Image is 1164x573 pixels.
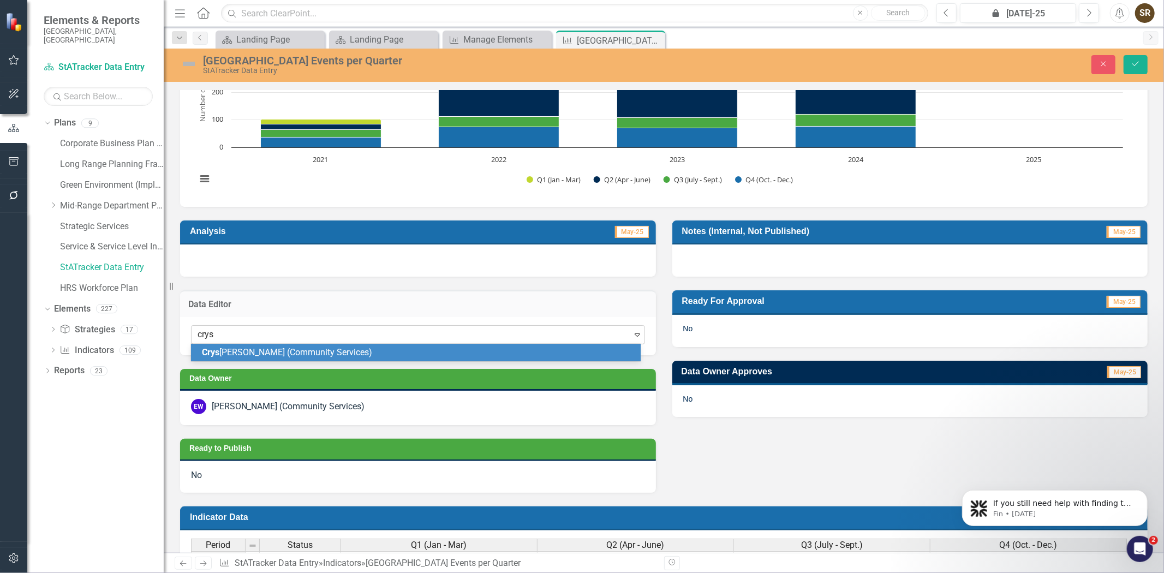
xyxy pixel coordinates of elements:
[81,118,99,128] div: 9
[60,158,164,171] a: Long Range Planning Framework
[188,300,648,309] h3: Data Editor
[463,33,549,46] div: Manage Elements
[801,540,863,550] span: Q3 (July - Sept.)
[577,34,662,47] div: [GEOGRAPHIC_DATA] Events per Quarter
[44,61,153,74] a: StATracker Data Entry
[1107,296,1141,308] span: May-25
[5,13,25,32] img: ClearPoint Strategy
[60,282,164,295] a: HRS Workforce Plan
[190,226,423,236] h3: Analysis
[1000,540,1058,550] span: Q4 (Oct. - Dec.)
[96,305,117,314] div: 227
[221,4,928,23] input: Search ClearPoint...
[411,540,467,550] span: Q1 (Jan - Mar)
[604,175,650,184] text: Q2 (Apr - June)
[261,124,381,130] path: 2021, 21. Q2 (Apr - June).
[261,38,1035,138] g: Q3 (July - Sept.), bar series 3 of 4 with 5 bars.
[682,226,1043,236] h3: Notes (Internal, Not Published)
[54,365,85,377] a: Reports
[60,261,164,274] a: StATracker Data Entry
[445,33,549,46] a: Manage Elements
[439,88,559,117] path: 2022, 104. Q2 (Apr - June).
[44,27,153,45] small: [GEOGRAPHIC_DATA], [GEOGRAPHIC_DATA]
[212,87,223,97] text: 200
[964,7,1072,20] div: [DATE]-25
[191,470,202,480] span: No
[848,154,864,164] text: 2024
[180,55,198,73] img: Not Defined
[1135,3,1155,23] button: SR
[121,325,138,334] div: 17
[212,114,223,124] text: 100
[203,55,725,67] div: [GEOGRAPHIC_DATA] Events per Quarter
[682,366,1014,377] h3: Data Owner Approves
[745,175,793,184] text: Q4 (Oct. - Dec.)
[683,395,693,403] span: No
[683,324,693,333] span: No
[219,557,655,570] div: » »
[59,344,114,357] a: Indicators
[203,67,725,75] div: StATracker Data Entry
[332,33,435,46] a: Landing Page
[1149,536,1158,545] span: 2
[190,512,721,522] h3: Indicator Data
[674,175,722,184] text: Q3 (July - Sept.)
[1107,366,1141,378] span: May-25
[288,540,313,550] span: Status
[261,120,381,124] path: 2021, 17. Q1 (Jan - Mar).
[735,175,794,184] button: Show Q4 (Oct. - Dec.)
[202,347,372,357] span: [PERSON_NAME] (Community Services)
[212,401,365,413] div: [PERSON_NAME] (Community Services)
[1026,154,1042,164] text: 2025
[44,14,153,27] span: Elements & Reports
[796,127,916,148] path: 2024, 76. Q4 (Oct. - Dec.).
[886,8,910,17] span: Search
[219,142,223,152] text: 0
[491,154,506,164] text: 2022
[607,540,665,550] span: Q2 (Apr - June)
[960,3,1076,23] button: [DATE]-25
[202,347,219,357] span: Crys
[617,85,738,118] path: 2023, 118. Q2 (Apr - June).
[615,226,649,238] span: May-25
[261,130,381,138] path: 2021, 27. Q3 (July - Sept.).
[59,324,115,336] a: Strategies
[527,175,582,184] button: Show Q1 (Jan - Mar)
[90,366,108,375] div: 23
[682,296,1005,306] h3: Ready For Approval
[191,399,206,414] div: EW
[439,127,559,148] path: 2022, 74. Q4 (Oct. - Dec.).
[261,138,381,148] path: 2021, 37. Q4 (Oct. - Dec.).
[1127,536,1153,562] iframe: Intercom live chat
[189,444,650,452] h3: Ready to Publish
[537,175,581,184] text: Q1 (Jan - Mar)
[206,540,231,550] span: Period
[1107,226,1141,238] span: May-25
[191,32,1129,196] svg: Interactive chart
[261,38,1035,130] g: Q2 (Apr - June), bar series 2 of 4 with 5 bars.
[236,33,322,46] div: Landing Page
[313,154,328,164] text: 2021
[60,179,164,192] a: Green Environment (Implementation)
[44,87,153,106] input: Search Below...
[261,38,1035,124] g: Q1 (Jan - Mar), bar series 1 of 4 with 5 bars.
[594,175,652,184] button: Show Q2 (Apr - June)
[796,115,916,127] path: 2024, 44. Q3 (July - Sept.).
[54,303,91,315] a: Elements
[664,175,723,184] button: Show Q3 (July - Sept.)
[366,558,521,568] div: [GEOGRAPHIC_DATA] Events per Quarter
[60,241,164,253] a: Service & Service Level Inventory
[60,220,164,233] a: Strategic Services
[235,558,319,568] a: StATracker Data Entry
[871,5,926,21] button: Search
[60,138,164,150] a: Corporate Business Plan ([DATE]-[DATE])
[248,541,257,550] img: 8DAGhfEEPCf229AAAAAElFTkSuQmCC
[617,128,738,148] path: 2023, 70. Q4 (Oct. - Dec.).
[323,558,361,568] a: Indicators
[189,374,650,383] h3: Data Owner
